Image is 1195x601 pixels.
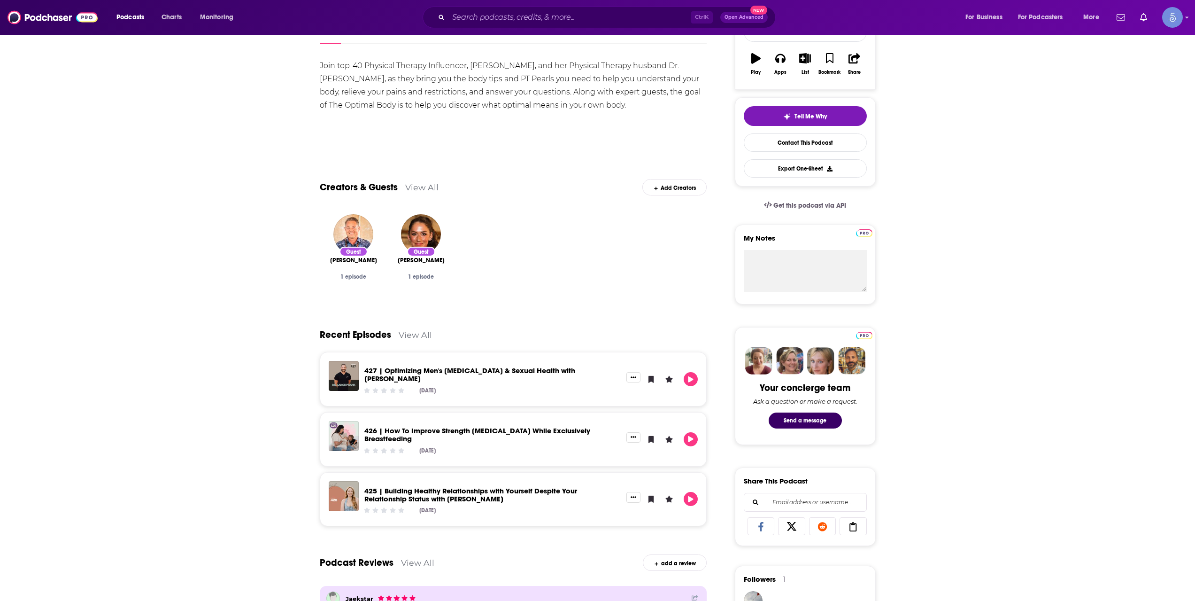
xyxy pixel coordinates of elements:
[364,426,590,443] a: 426 | How To Improve Strength Postpartum While Exclusively Breastfeeding
[8,8,98,26] img: Podchaser - Follow, Share and Rate Podcasts
[745,347,772,375] img: Sydney Profile
[756,194,854,217] a: Get this podcast via API
[320,329,391,341] a: Recent Episodes
[110,10,156,25] button: open menu
[362,387,405,394] div: Community Rating: 0 out of 5
[395,273,447,280] div: 1 episode
[155,10,187,25] a: Charts
[401,558,434,568] a: View All
[329,481,359,511] img: 425 | Building Healthy Relationships with Yourself Despite Your Relationship Status with Megan Sh...
[817,47,842,81] button: Bookmark
[644,432,658,446] button: Bookmark Episode
[364,486,577,503] a: 425 | Building Healthy Relationships with Yourself Despite Your Relationship Status with Megan Sh...
[793,47,817,81] button: List
[783,575,786,584] div: 1
[752,493,859,511] input: Email address or username...
[720,12,768,23] button: Open AdvancedNew
[856,229,872,237] img: Podchaser Pro
[626,432,640,443] button: Show More Button
[774,70,786,75] div: Apps
[1162,7,1183,28] button: Show profile menu
[339,247,368,257] div: Guest
[965,11,1002,24] span: For Business
[809,517,836,535] a: Share on Reddit
[959,10,1014,25] button: open menu
[802,70,809,75] div: List
[329,421,359,451] img: 426 | How To Improve Strength Postpartum While Exclusively Breastfeeding
[1012,10,1077,25] button: open menu
[662,372,676,386] button: Leave a Rating
[750,6,767,15] span: New
[848,70,861,75] div: Share
[320,557,393,569] a: Podcast Reviews
[807,347,834,375] img: Jules Profile
[776,347,803,375] img: Barbara Profile
[1113,9,1129,25] a: Show notifications dropdown
[364,366,575,383] a: 427 | Optimizing Men's Pelvic Floor & Sexual Health with Dr. Lance Frank
[744,133,867,152] a: Contact This Podcast
[398,257,445,264] a: Karena Dawn
[1077,10,1111,25] button: open menu
[838,347,865,375] img: Jon Profile
[398,257,445,264] span: [PERSON_NAME]
[691,11,713,23] span: Ctrl K
[643,554,707,571] div: add a review
[840,517,867,535] a: Copy Link
[744,493,867,512] div: Search followers
[842,47,866,81] button: Share
[744,575,776,584] span: Followers
[448,10,691,25] input: Search podcasts, credits, & more...
[200,11,233,24] span: Monitoring
[769,413,842,429] button: Send a message
[329,361,359,391] img: 427 | Optimizing Men's Pelvic Floor & Sexual Health with Dr. Lance Frank
[1136,9,1151,25] a: Show notifications dropdown
[1018,11,1063,24] span: For Podcasters
[856,330,872,339] a: Pro website
[401,214,441,254] img: Karena Dawn
[662,432,676,446] button: Leave a Rating
[818,70,840,75] div: Bookmark
[330,257,377,264] a: Scott Sommer
[320,181,398,193] a: Creators & Guests
[193,10,246,25] button: open menu
[751,70,761,75] div: Play
[626,372,640,382] button: Show More Button
[362,507,405,514] div: Community Rating: 0 out of 5
[684,432,698,446] button: Play
[744,234,867,250] label: My Notes
[399,330,432,340] a: View All
[419,447,436,454] div: [DATE]
[1162,7,1183,28] img: User Profile
[684,492,698,506] button: Play
[783,113,791,120] img: tell me why sparkle
[794,113,827,120] span: Tell Me Why
[327,273,380,280] div: 1 episode
[744,47,768,81] button: Play
[362,447,405,454] div: Community Rating: 0 out of 5
[748,517,775,535] a: Share on Facebook
[684,372,698,386] button: Play
[773,202,846,210] span: Get this podcast via API
[744,159,867,178] button: Export One-Sheet
[419,507,436,514] div: [DATE]
[644,372,658,386] button: Bookmark Episode
[626,492,640,502] button: Show More Button
[856,228,872,237] a: Pro website
[162,11,182,24] span: Charts
[778,517,805,535] a: Share on X/Twitter
[116,11,144,24] span: Podcasts
[1162,7,1183,28] span: Logged in as Spiral5-G1
[753,398,857,405] div: Ask a question or make a request.
[333,214,373,254] img: Scott Sommer
[1083,11,1099,24] span: More
[856,332,872,339] img: Podchaser Pro
[744,476,808,485] h3: Share This Podcast
[405,182,439,192] a: View All
[330,257,377,264] span: [PERSON_NAME]
[642,179,707,195] div: Add Creators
